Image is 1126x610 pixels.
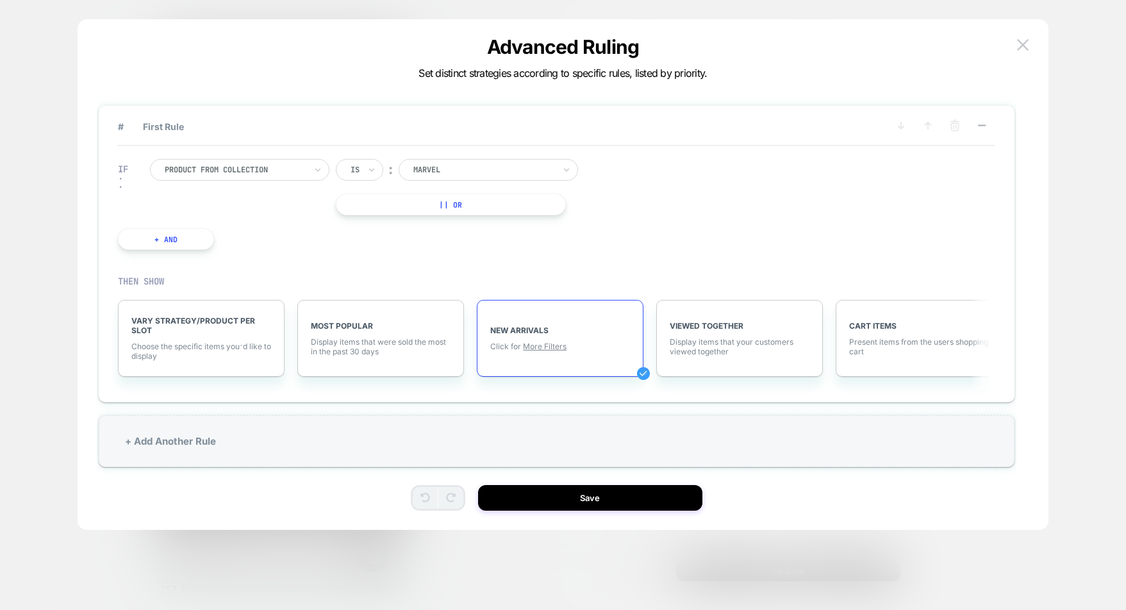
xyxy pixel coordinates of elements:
[670,337,809,356] span: Display items that your customers viewed together
[118,276,988,287] div: THEN SHOW
[196,495,241,536] iframe: Gorgias live chat messenger
[418,67,707,79] span: Set distinct strategies according to specific rules, listed by priority.
[849,321,989,331] span: CART ITEMS
[637,367,650,380] img: minus
[849,337,989,356] span: Present items from the users shopping cart
[478,485,702,511] button: Save
[490,326,630,335] span: NEW ARRIVALS
[118,121,887,132] span: First Rule
[99,415,1014,467] div: + Add Another Rule
[418,35,707,58] p: Advanced Ruling
[490,342,630,351] span: Click for
[670,321,809,331] span: VIEWED TOGETHER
